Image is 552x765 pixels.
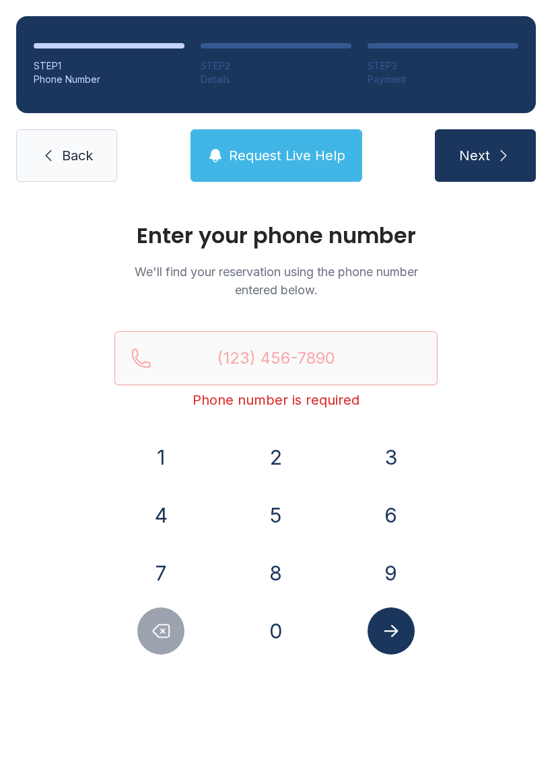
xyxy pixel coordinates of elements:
button: 4 [137,492,184,539]
button: 9 [368,550,415,597]
button: 1 [137,434,184,481]
h1: Enter your phone number [114,225,438,246]
button: 6 [368,492,415,539]
button: 7 [137,550,184,597]
div: Phone number is required [114,391,438,409]
button: 0 [252,607,300,655]
button: Delete number [137,607,184,655]
button: 8 [252,550,300,597]
div: STEP 3 [368,59,518,73]
div: Phone Number [34,73,184,86]
div: Payment [368,73,518,86]
span: Back [62,146,93,165]
button: Submit lookup form [368,607,415,655]
div: STEP 2 [201,59,351,73]
p: We'll find your reservation using the phone number entered below. [114,263,438,299]
div: STEP 1 [34,59,184,73]
button: 5 [252,492,300,539]
span: Next [459,146,490,165]
input: Reservation phone number [114,331,438,385]
button: 3 [368,434,415,481]
span: Request Live Help [229,146,345,165]
button: 2 [252,434,300,481]
div: Details [201,73,351,86]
